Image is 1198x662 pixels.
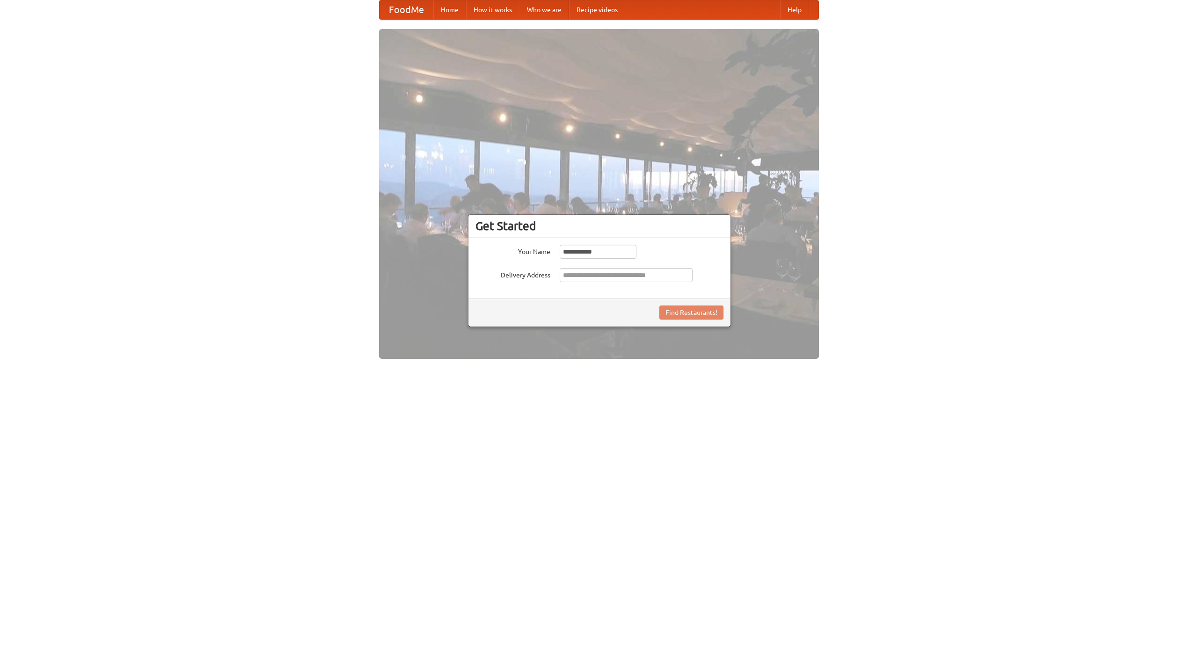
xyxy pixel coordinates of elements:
label: Delivery Address [475,268,550,280]
a: Recipe videos [569,0,625,19]
a: FoodMe [380,0,433,19]
h3: Get Started [475,219,723,233]
a: Who we are [519,0,569,19]
button: Find Restaurants! [659,306,723,320]
a: Home [433,0,466,19]
a: How it works [466,0,519,19]
a: Help [780,0,809,19]
label: Your Name [475,245,550,256]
